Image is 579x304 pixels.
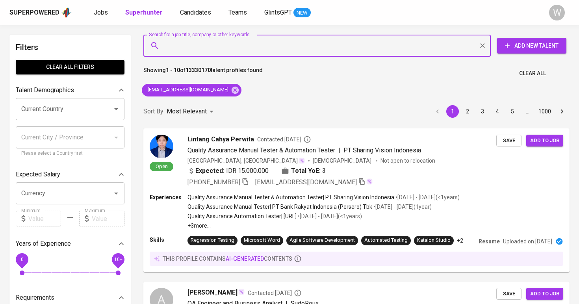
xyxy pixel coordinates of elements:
button: Clear [477,40,488,51]
span: Candidates [180,9,211,16]
a: Jobs [94,8,109,18]
button: Go to page 3 [476,105,489,118]
p: Quality Assurance Automation Tester | [URL] [187,212,297,220]
span: [PERSON_NAME] [187,288,238,297]
div: IDR 15.000.000 [187,166,269,176]
h6: Filters [16,41,124,54]
svg: By Batam recruiter [294,289,302,297]
span: GlintsGPT [264,9,292,16]
p: Quality Assurance Manual Tester & Automation Tester | PT Sharing Vision Indonesia [187,193,394,201]
span: Contacted [DATE] [248,289,302,297]
span: 3 [322,166,326,176]
button: Go to page 1000 [536,105,553,118]
span: Clear All [519,69,546,78]
p: Skills [150,236,187,244]
span: Quality Assurance Manual Tester & Automation Tester [187,146,335,154]
button: Save [496,288,521,300]
a: Superpoweredapp logo [9,7,72,19]
b: Superhunter [125,9,163,16]
span: Clear All filters [22,62,118,72]
span: PT Sharing Vision Indonesia [343,146,421,154]
a: OpenLintang Cahya PerwitaContacted [DATE]Quality Assurance Manual Tester & Automation Tester|PT S... [143,128,570,272]
span: 10+ [114,257,122,262]
span: | [338,146,340,155]
span: [EMAIL_ADDRESS][DOMAIN_NAME] [255,178,357,186]
div: [EMAIL_ADDRESS][DOMAIN_NAME] [142,84,241,96]
div: Most Relevant [167,104,216,119]
button: Open [111,188,122,199]
div: W [549,5,565,20]
p: Talent Demographics [16,85,74,95]
span: [EMAIL_ADDRESS][DOMAIN_NAME] [142,86,233,94]
svg: By Batam recruiter [303,135,311,143]
input: Value [28,211,61,226]
span: Jobs [94,9,108,16]
button: Save [496,135,521,147]
div: Katalon Studio [417,237,451,244]
p: +3 more ... [187,222,460,230]
div: Agile Software Development [289,237,355,244]
p: Showing of talent profiles found [143,66,263,81]
b: 1 - 10 [166,67,180,73]
span: Add New Talent [503,41,560,51]
nav: pagination navigation [430,105,570,118]
div: … [521,108,534,115]
button: Add to job [526,135,563,147]
p: • [DATE] - [DATE] ( <1 years ) [394,193,460,201]
p: Sort By [143,107,163,116]
span: Lintang Cahya Perwita [187,135,254,144]
p: Expected Salary [16,170,60,179]
b: Total YoE: [291,166,321,176]
span: Add to job [530,136,559,145]
p: • [DATE] - [DATE] ( 1 year ) [372,203,432,211]
a: Candidates [180,8,213,18]
b: Expected: [195,166,225,176]
img: magic_wand.svg [299,158,305,164]
button: Go to page 2 [461,105,474,118]
p: Requirements [16,293,54,302]
div: Microsoft Word [244,237,280,244]
button: Go to page 5 [506,105,519,118]
b: 13330170 [186,67,211,73]
div: Expected Salary [16,167,124,182]
p: Experiences [150,193,187,201]
p: Please select a Country first [21,150,119,158]
span: 0 [20,257,23,262]
span: [PHONE_NUMBER] [187,178,240,186]
p: Most Relevant [167,107,207,116]
img: magic_wand.svg [366,178,373,185]
button: Go to next page [556,105,568,118]
div: Automated Testing [364,237,408,244]
div: Superpowered [9,8,59,17]
p: Resume [479,237,500,245]
p: • [DATE] - [DATE] ( <1 years ) [297,212,362,220]
span: Teams [228,9,247,16]
button: Open [111,104,122,115]
img: app logo [61,7,72,19]
button: Clear All filters [16,60,124,74]
span: NEW [293,9,311,17]
div: Years of Experience [16,236,124,252]
span: [DEMOGRAPHIC_DATA] [313,157,373,165]
span: Save [500,136,518,145]
p: +2 [457,237,463,245]
div: Regression Testing [191,237,234,244]
p: Not open to relocation [380,157,435,165]
button: Go to page 4 [491,105,504,118]
a: Superhunter [125,8,164,18]
span: AI-generated [226,256,264,262]
button: Add New Talent [497,38,566,54]
p: Quality Assurance Manual Tester | PT Bank Rakyat Indonesia (Persero) Tbk [187,203,372,211]
a: GlintsGPT NEW [264,8,311,18]
span: Save [500,289,518,298]
p: this profile contains contents [163,255,292,263]
p: Years of Experience [16,239,71,248]
div: [GEOGRAPHIC_DATA], [GEOGRAPHIC_DATA] [187,157,305,165]
span: Open [152,163,171,170]
p: Uploaded on [DATE] [503,237,552,245]
span: Contacted [DATE] [257,135,311,143]
img: 2949ce7d669c6a87ebe6677609fc0873.jpg [150,135,173,158]
button: Add to job [526,288,563,300]
input: Value [92,211,124,226]
img: magic_wand.svg [238,289,245,295]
